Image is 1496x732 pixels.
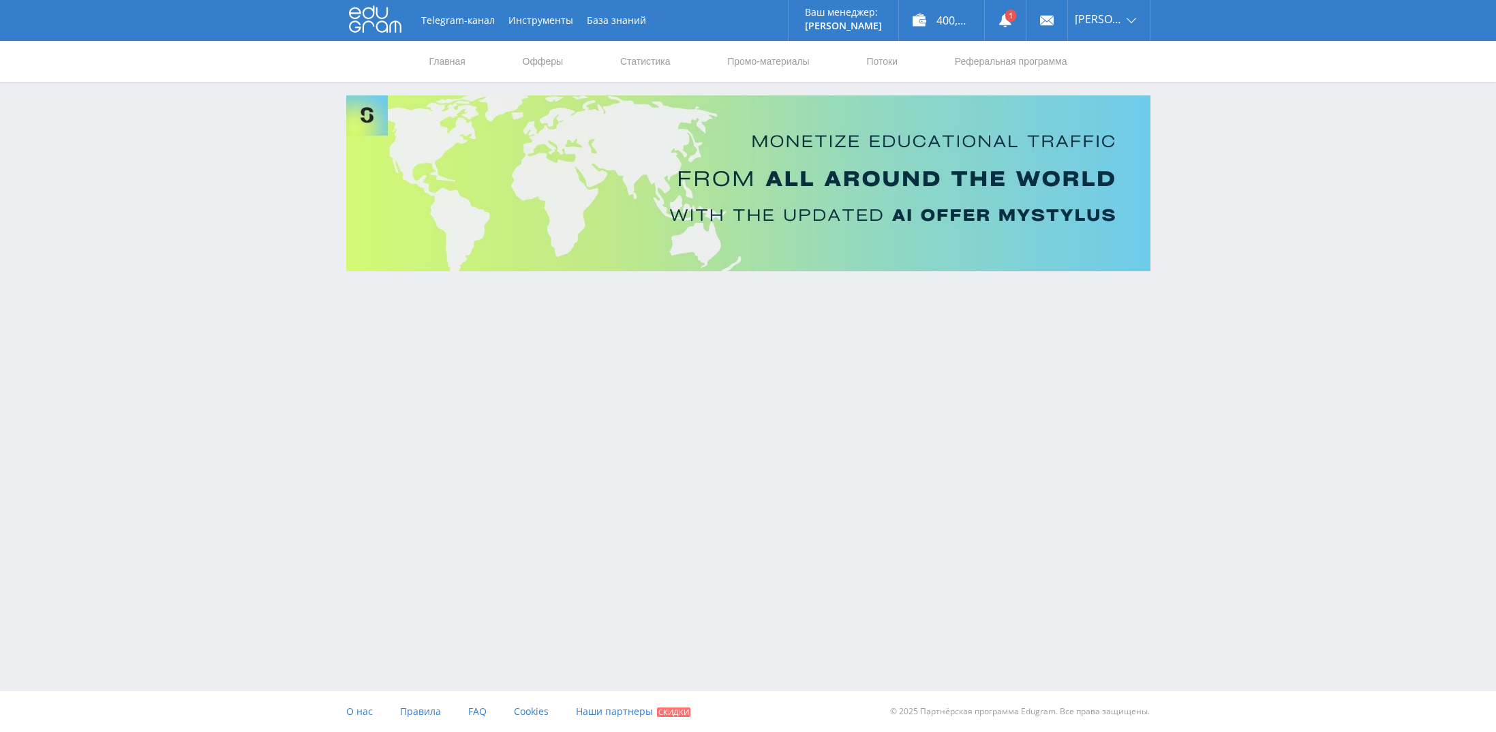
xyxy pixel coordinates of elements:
span: Наши партнеры [576,705,653,718]
p: [PERSON_NAME] [805,20,882,31]
span: Правила [400,705,441,718]
img: Banner [346,95,1150,271]
a: Правила [400,691,441,732]
a: Потоки [865,41,899,82]
a: О нас [346,691,373,732]
a: Реферальная программа [953,41,1069,82]
span: Скидки [657,707,690,717]
span: О нас [346,705,373,718]
div: © 2025 Партнёрская программа Edugram. Все права защищены. [754,691,1150,732]
span: FAQ [468,705,487,718]
a: Статистика [619,41,672,82]
p: Ваш менеджер: [805,7,882,18]
a: Промо-материалы [726,41,810,82]
span: [PERSON_NAME] [1075,14,1123,25]
a: Главная [428,41,467,82]
a: FAQ [468,691,487,732]
a: Наши партнеры Скидки [576,691,690,732]
span: Cookies [514,705,549,718]
a: Cookies [514,691,549,732]
a: Офферы [521,41,565,82]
